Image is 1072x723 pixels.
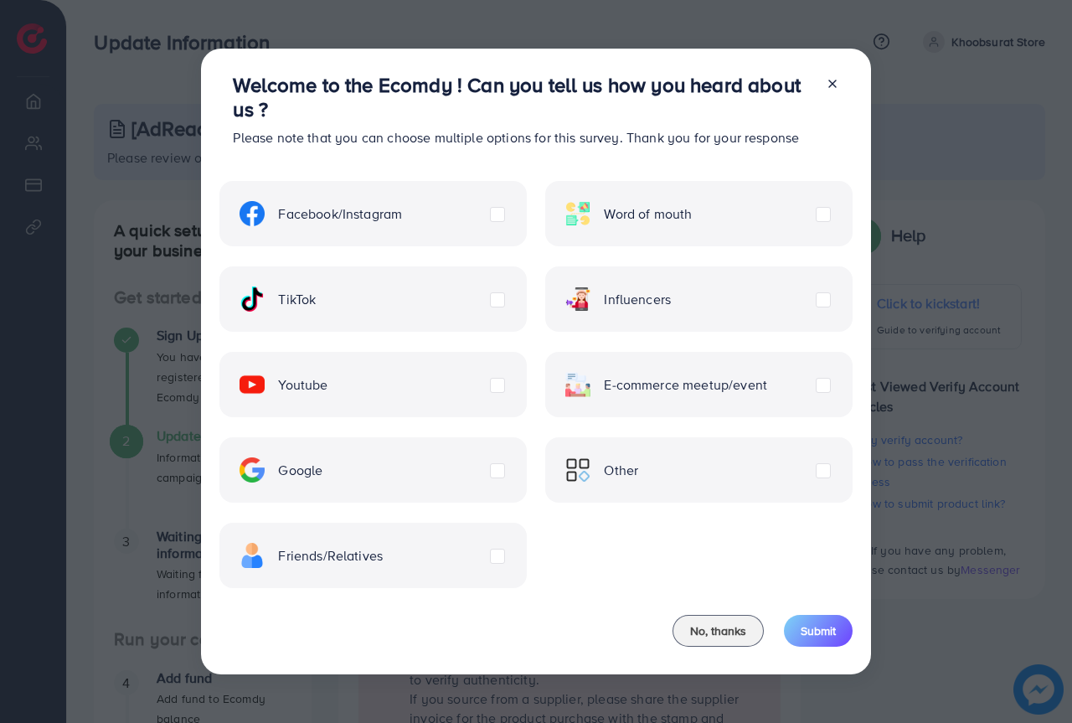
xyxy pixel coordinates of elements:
[240,201,265,226] img: ic-facebook.134605ef.svg
[240,457,265,483] img: ic-google.5bdd9b68.svg
[233,127,812,147] p: Please note that you can choose multiple options for this survey. Thank you for your response
[233,73,812,121] h3: Welcome to the Ecomdy ! Can you tell us how you heard about us ?
[240,372,265,397] img: ic-youtube.715a0ca2.svg
[565,287,590,312] img: ic-influencers.a620ad43.svg
[278,290,316,309] span: TikTok
[604,290,671,309] span: Influencers
[604,461,638,480] span: Other
[240,543,265,568] img: ic-freind.8e9a9d08.svg
[784,615,853,647] button: Submit
[604,204,692,224] span: Word of mouth
[801,622,836,639] span: Submit
[673,615,764,647] button: No, thanks
[604,375,767,395] span: E-commerce meetup/event
[240,287,265,312] img: ic-tiktok.4b20a09a.svg
[565,457,590,483] img: ic-other.99c3e012.svg
[278,375,327,395] span: Youtube
[278,546,383,565] span: Friends/Relatives
[565,201,590,226] img: ic-word-of-mouth.a439123d.svg
[278,461,322,480] span: Google
[690,622,746,639] span: No, thanks
[565,372,590,397] img: ic-ecommerce.d1fa3848.svg
[278,204,402,224] span: Facebook/Instagram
